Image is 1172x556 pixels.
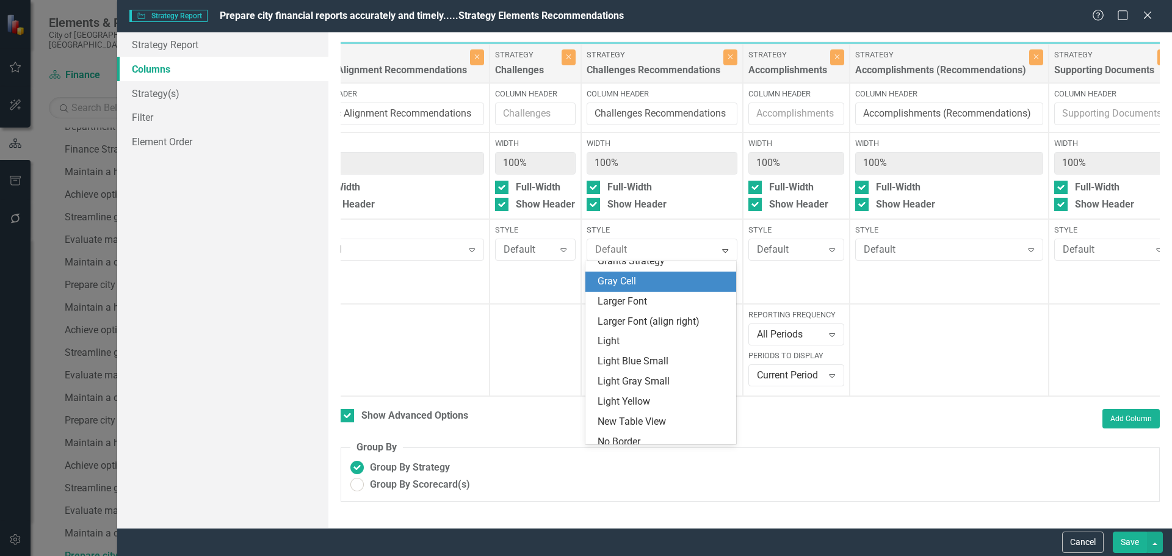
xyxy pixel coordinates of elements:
div: Show Header [769,198,828,212]
div: Light Gray Small [598,375,729,389]
label: Strategy [1054,49,1154,60]
div: Light Yellow [598,395,729,409]
div: Grants Strategy [598,255,729,269]
span: Prepare city financial reports accurately and timely.....Strategy Elements Recommendations [220,10,624,21]
div: Show Header [1075,198,1134,212]
div: Show Header [516,198,575,212]
div: Default [1063,243,1150,257]
div: Challenges Recommendations [587,63,720,84]
div: Full-Width [607,181,652,195]
div: Show Header [316,198,375,212]
a: Filter [117,105,328,129]
label: Strategy [855,49,1026,60]
label: Reporting Frequency [748,309,844,320]
div: Larger Font [598,295,729,309]
label: Column Header [1054,88,1171,99]
label: Width [587,138,737,149]
input: Challenges [495,103,576,125]
div: Show Advanced Options [361,409,468,423]
div: Light [598,334,729,348]
label: Style [495,225,576,236]
div: New Table View [598,415,729,429]
div: Accomplishments [748,63,827,84]
input: Accomplishments (EVAL) [855,103,1043,125]
a: Strategy Report [117,32,328,57]
div: Supporting Documents [1054,63,1154,84]
label: Style [1054,225,1171,236]
div: Default [757,243,823,257]
div: Gray Cell [598,275,729,289]
div: Full-Width [1075,181,1120,195]
a: Strategy(s) [117,81,328,106]
label: Strategy [495,49,559,60]
button: Cancel [1062,532,1104,553]
label: Width [748,138,844,149]
input: Supporting Documents [1054,103,1171,125]
legend: Group By [350,441,403,455]
span: Group By Strategy [370,461,450,475]
div: Larger Font (align right) [598,315,729,329]
label: Width [1054,138,1171,149]
label: Width [495,138,576,149]
label: Width [295,138,484,149]
label: Column Header [855,88,1043,99]
label: Periods to Display [748,350,844,361]
label: Style [855,225,1043,236]
span: Group By Scorecard(s) [370,478,470,492]
label: Style [295,225,484,236]
div: Accomplishments (Recommendations) [855,63,1026,84]
input: Challenges (EVAL) [587,103,737,125]
label: Style [587,225,737,236]
div: Gray Cell [303,243,463,257]
input: Strategic Alignment (EVAL) [295,103,484,125]
a: Columns [117,57,328,81]
input: Accomplishments [748,103,844,125]
div: Default [864,243,1022,257]
div: No Border [598,435,729,449]
button: Save [1113,532,1147,553]
div: Show Header [607,198,667,212]
div: Current Period [757,369,823,383]
label: Column Header [495,88,576,99]
label: Strategy [295,49,467,60]
div: Strategic Alignment Recommendations [295,63,467,84]
label: Column Header [587,88,737,99]
div: Full-Width [516,181,560,195]
div: Full-Width [769,181,814,195]
div: Light Blue Small [598,355,729,369]
span: Strategy Report [129,10,208,22]
label: Style [748,225,844,236]
div: Full-Width [876,181,921,195]
label: Column Header [295,88,484,99]
label: Strategy [587,49,720,60]
div: All Periods [757,328,823,342]
label: Width [855,138,1043,149]
button: Add Column [1102,409,1160,428]
div: Show Header [876,198,935,212]
div: Challenges [495,63,559,84]
a: Element Order [117,129,328,154]
label: Strategy [748,49,827,60]
div: Default [504,243,554,257]
label: Column Header [748,88,844,99]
